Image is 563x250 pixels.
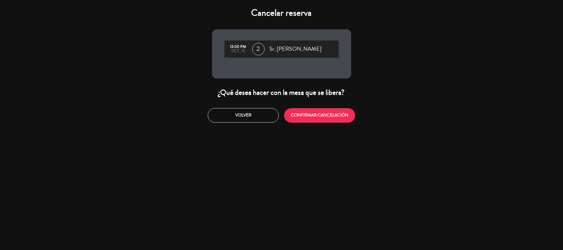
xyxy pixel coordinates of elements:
button: Volver [208,108,279,123]
button: CONFIRMAR CANCELACIÓN [284,108,355,123]
h4: Cancelar reserva [212,7,351,19]
span: 2 [252,43,265,55]
div: oct., 12 [228,49,249,53]
div: 13:00 PM [228,45,249,49]
span: Sr. [PERSON_NAME] [270,44,322,54]
div: ¿Qué desea hacer con la mesa que se libera? [212,88,351,97]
